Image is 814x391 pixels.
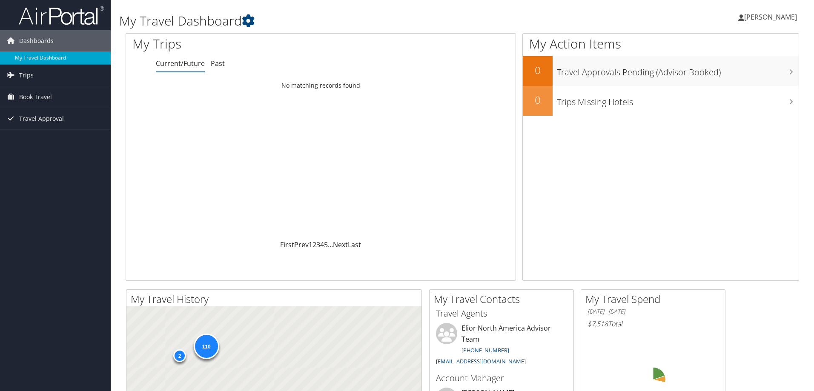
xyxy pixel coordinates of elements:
a: [PHONE_NUMBER] [461,346,509,354]
span: Trips [19,65,34,86]
td: No matching records found [126,78,516,93]
a: Next [333,240,348,249]
a: [PERSON_NAME] [738,4,805,30]
h3: Account Manager [436,372,567,384]
h3: Trips Missing Hotels [557,92,799,108]
a: 2 [312,240,316,249]
h1: My Trips [132,35,347,53]
span: $7,518 [588,319,608,328]
a: 1 [309,240,312,249]
h1: My Travel Dashboard [119,12,577,30]
a: 0Travel Approvals Pending (Advisor Booked) [523,56,799,86]
span: … [328,240,333,249]
span: Book Travel [19,86,52,108]
a: Last [348,240,361,249]
h1: My Action Items [523,35,799,53]
a: First [280,240,294,249]
a: Past [211,59,225,68]
div: 110 [193,333,219,359]
a: [EMAIL_ADDRESS][DOMAIN_NAME] [436,357,526,365]
div: 2 [173,349,186,362]
span: Travel Approval [19,108,64,129]
h2: My Travel History [131,292,421,306]
span: [PERSON_NAME] [744,12,797,22]
a: Current/Future [156,59,205,68]
img: airportal-logo.png [19,6,104,26]
li: Elior North America Advisor Team [432,323,571,368]
h2: 0 [523,63,553,77]
h6: [DATE] - [DATE] [588,308,719,316]
h3: Travel Agents [436,308,567,320]
a: 3 [316,240,320,249]
h6: Total [588,319,719,328]
h2: 0 [523,93,553,107]
h3: Travel Approvals Pending (Advisor Booked) [557,62,799,78]
span: Dashboards [19,30,54,51]
a: 4 [320,240,324,249]
a: 0Trips Missing Hotels [523,86,799,116]
h2: My Travel Spend [585,292,725,306]
a: Prev [294,240,309,249]
h2: My Travel Contacts [434,292,573,306]
a: 5 [324,240,328,249]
